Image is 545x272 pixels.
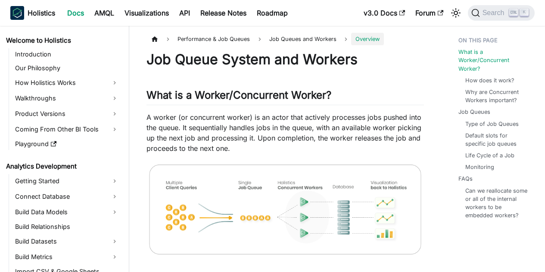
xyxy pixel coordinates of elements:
a: Build Relationships [12,221,121,233]
b: Holistics [28,8,55,18]
span: Job Queues and Workers [265,33,341,45]
a: Product Versions [12,107,121,121]
a: Connect Database [12,190,121,203]
a: Welcome to Holistics [3,34,121,47]
span: Search [480,9,510,17]
kbd: K [520,9,529,16]
p: A worker (or concurrent worker) is an actor that actively processes jobs pushed into the queue. I... [146,112,424,153]
a: How does it work? [465,76,514,84]
a: What is a Worker/Concurrent Worker? [458,48,531,73]
a: HolisticsHolistics [10,6,55,20]
a: Home page [146,33,163,45]
a: Analytics Development [3,160,121,172]
a: Life Cycle of a Job [465,151,514,159]
a: Walkthroughs [12,91,121,105]
a: Playground [12,138,121,150]
span: Overview [351,33,384,45]
nav: Breadcrumbs [146,33,424,45]
a: Default slots for specific job queues [465,131,528,148]
a: Docs [62,6,89,20]
a: Build Metrics [12,250,121,264]
a: Can we reallocate some or all of the internal workers to be embedded workers? [465,187,528,220]
h1: Job Queue System and Workers [146,51,424,68]
a: Monitoring [465,163,494,171]
a: AMQL [89,6,119,20]
a: Release Notes [195,6,252,20]
a: FAQs [458,175,473,183]
button: Search (Ctrl+K) [468,5,535,21]
a: Roadmap [252,6,293,20]
a: Build Data Models [12,205,121,219]
span: Performance & Job Queues [173,33,254,45]
a: Our Philosophy [12,62,121,74]
a: Getting Started [12,174,121,188]
a: Forum [410,6,448,20]
a: Coming From Other BI Tools [12,122,121,136]
button: Switch between dark and light mode (currently light mode) [449,6,463,20]
a: Introduction [12,48,121,60]
a: How Holistics Works [12,76,121,90]
a: Why are Concurrent Workers important? [465,88,528,104]
a: Build Datasets [12,234,121,248]
a: API [174,6,195,20]
img: Holistics [10,6,24,20]
a: v3.0 Docs [358,6,410,20]
a: Job Queues [458,108,490,116]
h2: What is a Worker/Concurrent Worker? [146,89,424,105]
a: Visualizations [119,6,174,20]
a: Type of Job Queues [465,120,519,128]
